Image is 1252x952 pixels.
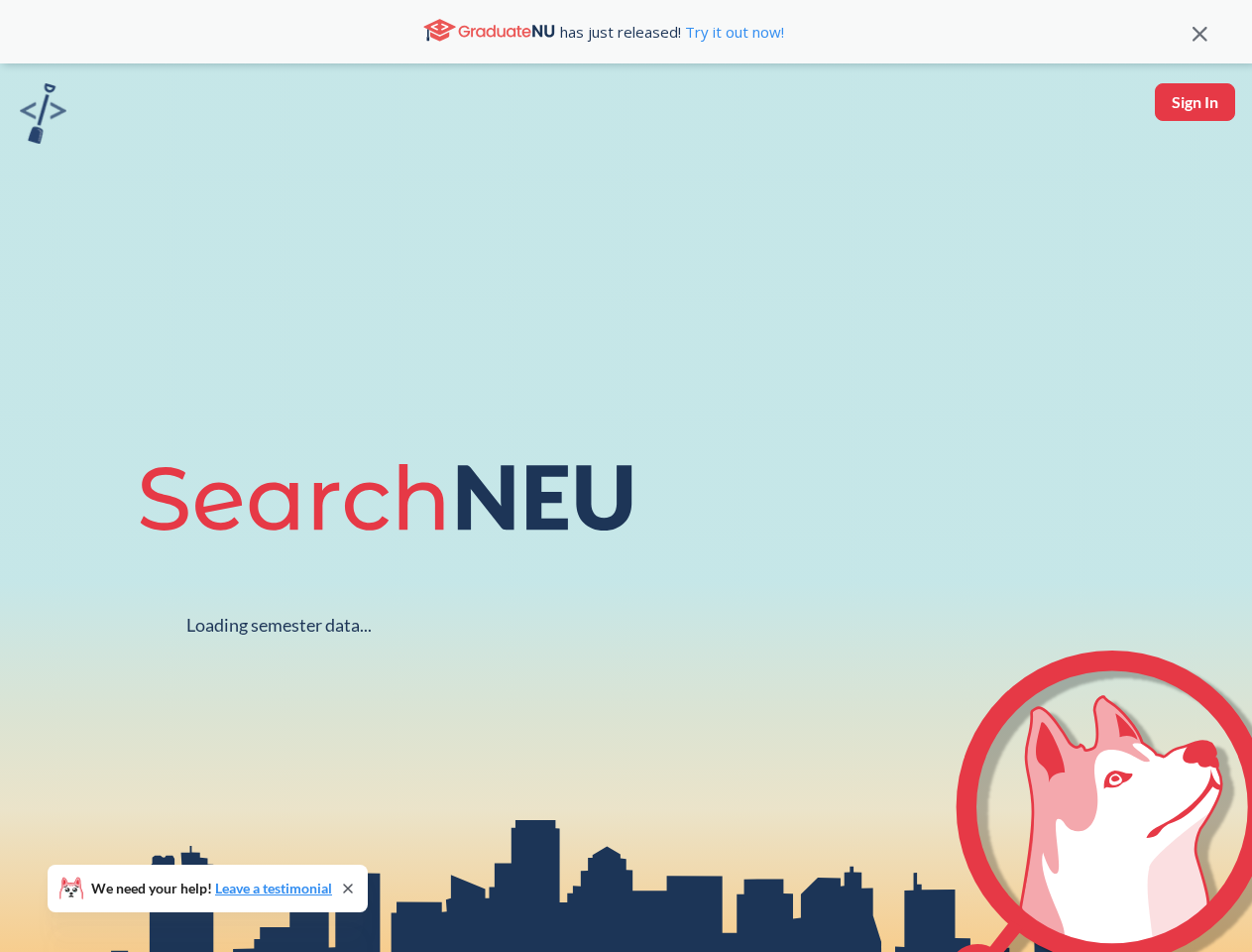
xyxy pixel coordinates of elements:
[186,614,372,637] div: Loading semester data...
[215,880,332,896] a: Leave a testimonial
[681,22,784,42] a: Try it out now!
[20,83,66,144] img: sandbox logo
[91,882,332,895] span: We need your help!
[20,83,66,150] a: sandbox logo
[560,21,784,43] span: has just released!
[1155,83,1235,121] button: Sign In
